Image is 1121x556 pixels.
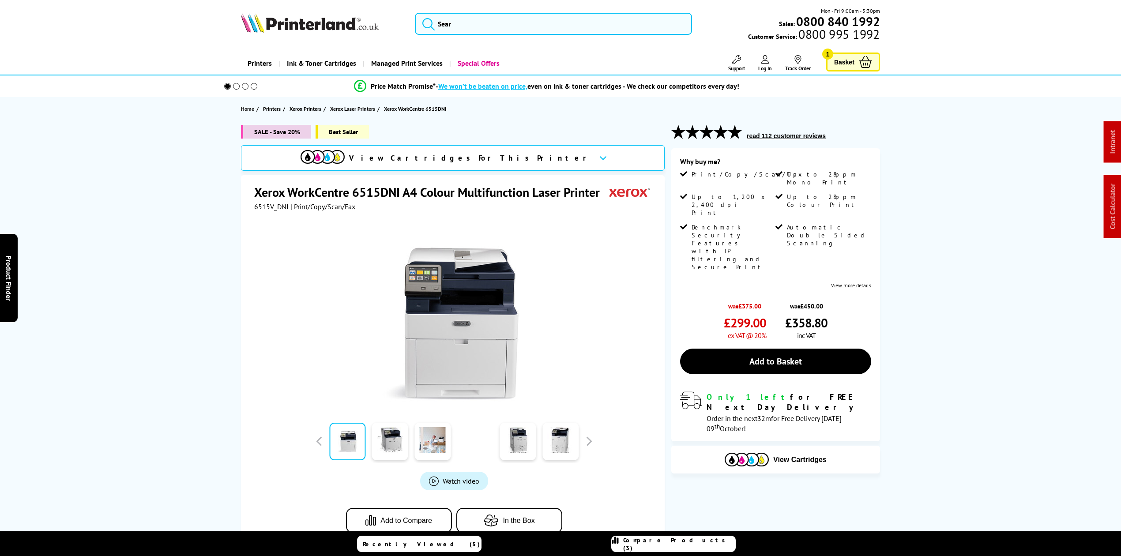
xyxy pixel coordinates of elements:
a: Ink & Toner Cartridges [278,52,363,75]
a: Xerox WorkCentre 6515DNI [384,104,448,113]
h1: Xerox WorkCentre 6515DNI A4 Colour Multifunction Laser Printer [254,184,609,200]
span: Product Finder [4,255,13,301]
a: Add to Basket [680,349,871,374]
span: Home [241,104,254,113]
span: Support [728,65,745,71]
div: - even on ink & toner cartridges - We check our competitors every day! [436,82,739,90]
a: Track Order [785,55,811,71]
a: 0800 840 1992 [795,17,880,26]
span: 6515V_DNI [254,202,289,211]
span: Best Seller [316,125,369,139]
span: ex VAT @ 20% [728,331,766,340]
span: £358.80 [785,315,828,331]
button: Add to Compare [346,508,452,533]
b: 0800 840 1992 [796,13,880,30]
div: Why buy me? [680,157,871,170]
span: SALE - Save 20% [241,125,311,139]
span: In the Box [503,517,535,525]
span: Up to 28ppm Colour Print [787,193,869,209]
span: 1 [822,49,833,60]
a: Managed Print Services [363,52,449,75]
a: View more details [831,282,871,289]
span: Print/Copy/Scan/Fax [692,170,805,178]
a: Printers [241,52,278,75]
span: Watch video [443,477,479,485]
span: Up to 28ppm Mono Print [787,170,869,186]
span: Xerox Printers [290,104,321,113]
span: Price Match Promise* [371,82,436,90]
span: Add to Compare [380,517,432,525]
a: Cost Calculator [1108,184,1117,229]
span: 32m [757,414,771,423]
span: inc VAT [797,331,816,340]
span: View Cartridges For This Printer [349,153,592,163]
li: modal_Promise [212,79,881,94]
a: Printers [263,104,283,113]
a: Basket 1 [826,53,880,71]
span: was [785,297,828,310]
a: Compare Products (3) [611,536,736,552]
span: Recently Viewed (5) [363,540,480,548]
span: Benchmark Security Features with IP filtering and Secure Print [692,223,774,271]
span: Mon - Fri 9:00am - 5:30pm [821,7,880,15]
a: Recently Viewed (5) [357,536,482,552]
div: for FREE Next Day Delivery [707,392,871,412]
span: Ink & Toner Cartridges [287,52,356,75]
a: Intranet [1108,130,1117,154]
strike: £375.00 [738,302,761,310]
img: View Cartridges [301,150,345,164]
img: Xerox WorkCentre 6515DNI [368,229,541,402]
span: Only 1 left [707,392,790,402]
span: Log In [758,65,772,71]
a: Xerox Printers [290,104,324,113]
strike: £450.00 [800,302,823,310]
span: Order in the next for Free Delivery [DATE] 09 October! [707,414,842,433]
span: Up to 1,200 x 2,400 dpi Print [692,193,774,217]
input: Sear [415,13,692,35]
img: Cartridges [725,453,769,466]
span: Customer Service: [748,30,880,41]
span: View Cartridges [773,456,827,464]
a: Printerland Logo [241,13,404,34]
a: Product_All_Videos [420,472,488,490]
span: was [724,297,766,310]
img: Printerland Logo [241,13,379,33]
a: Special Offers [449,52,506,75]
a: Home [241,104,256,113]
span: | Print/Copy/Scan/Fax [290,202,355,211]
img: Xerox [609,184,650,200]
button: In the Box [456,508,562,533]
span: Sales: [779,19,795,28]
a: Xerox Laser Printers [330,104,377,113]
span: Xerox Laser Printers [330,104,375,113]
a: Support [728,55,745,71]
div: modal_delivery [680,392,871,432]
span: 0800 995 1992 [797,30,880,38]
span: £299.00 [724,315,766,331]
span: Xerox WorkCentre 6515DNI [384,104,446,113]
span: Automatic Double Sided Scanning [787,223,869,247]
a: Log In [758,55,772,71]
span: We won’t be beaten on price, [438,82,527,90]
span: Basket [834,56,854,68]
button: View Cartridges [678,452,873,467]
span: Compare Products (3) [623,536,735,552]
span: Printers [263,104,281,113]
button: read 112 customer reviews [744,132,828,140]
sup: th [715,422,720,430]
